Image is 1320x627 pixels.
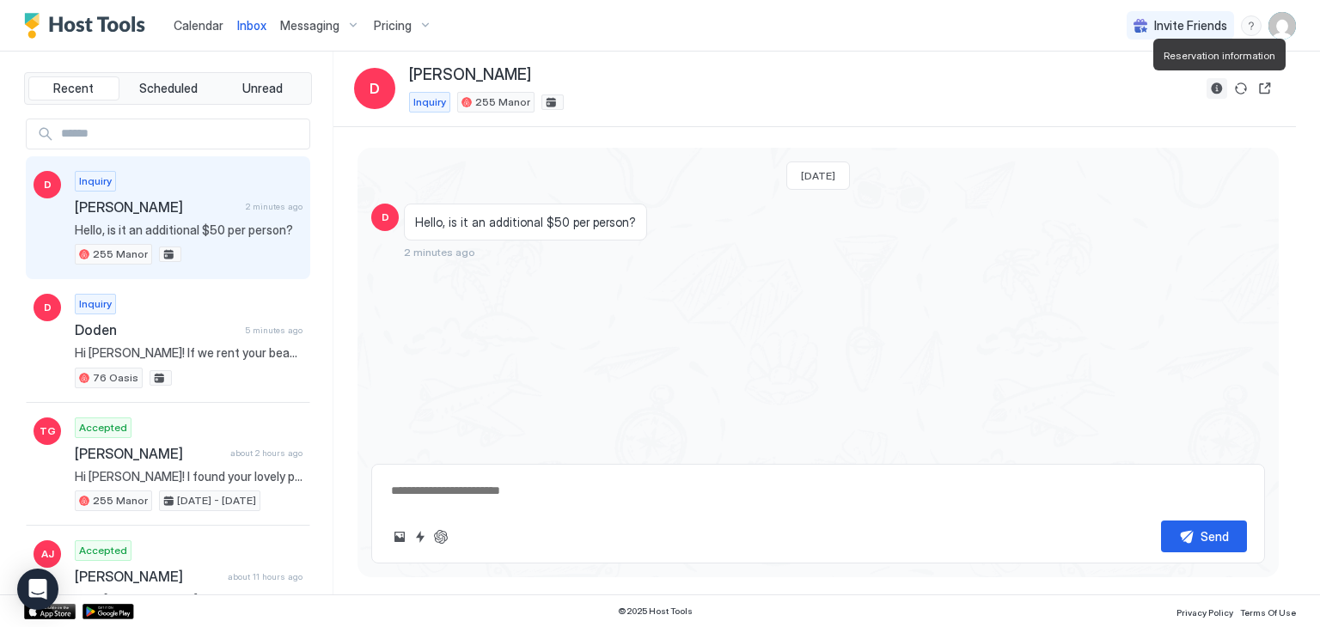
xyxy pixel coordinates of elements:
button: Open reservation [1255,78,1275,99]
div: Open Intercom Messenger [17,569,58,610]
span: Hi [PERSON_NAME]! If we rent your beautiful home, on 8/30 - 9/1 will the animals be there? We are... [75,345,302,361]
span: about 11 hours ago [228,571,302,582]
button: Quick reply [410,527,431,547]
a: Terms Of Use [1240,602,1296,620]
span: Privacy Policy [1176,607,1233,618]
span: Reservation information [1164,49,1275,62]
span: 5 minutes ago [245,325,302,336]
a: App Store [24,604,76,619]
span: [DATE] - [DATE] [177,493,256,508]
span: © 2025 Host Tools [618,606,693,617]
span: D [44,177,52,192]
input: Input Field [54,119,309,149]
button: Sync reservation [1231,78,1251,99]
span: Messaging [280,18,339,33]
span: about 2 hours ago [230,447,302,459]
span: Unread [242,81,283,96]
span: 2 minutes ago [404,246,475,259]
span: 2 minutes ago [246,201,302,212]
button: Send [1161,520,1247,552]
span: D [44,300,52,315]
a: Calendar [174,16,223,34]
button: Reservation information [1207,78,1227,99]
a: Privacy Policy [1176,602,1233,620]
span: 255 Manor [475,94,530,110]
span: Hello, is it an additional $50 per person? [415,215,636,230]
a: Google Play Store [82,604,134,619]
button: Recent [28,76,119,100]
span: Dear [PERSON_NAME], Thank you very much for booking a stay at our place. We look forward to hosti... [75,592,302,607]
span: Accepted [79,543,127,558]
span: [PERSON_NAME] [75,568,221,585]
span: D [382,210,389,225]
span: Accepted [79,420,127,435]
span: Inquiry [79,296,112,312]
a: Inbox [237,16,266,34]
span: Pricing [374,18,412,33]
span: [DATE] [801,169,835,182]
div: User profile [1268,12,1296,40]
span: [PERSON_NAME] [75,445,223,462]
span: Calendar [174,18,223,33]
span: 76 Oasis [93,370,138,386]
span: Recent [53,81,94,96]
span: TG [40,423,56,439]
span: [PERSON_NAME] [409,65,531,85]
button: Unread [217,76,308,100]
span: 255 Manor [93,493,148,508]
div: tab-group [24,72,312,105]
span: Inquiry [413,94,446,110]
button: ChatGPT Auto Reply [431,527,451,547]
span: Scheduled [139,81,198,96]
div: Send [1201,527,1229,545]
span: Hello, is it an additional $50 per person? [75,222,302,238]
span: 255 Manor [93,247,148,262]
span: Inquiry [79,173,112,189]
span: Inbox [237,18,266,33]
button: Upload image [389,527,410,547]
span: Terms Of Use [1240,607,1296,618]
span: D [370,78,380,99]
button: Scheduled [123,76,214,100]
a: Host Tools Logo [24,13,153,39]
span: AJ [41,546,54,562]
span: Doden [75,321,238,338]
span: Invite Friends [1154,18,1227,33]
span: [PERSON_NAME] [75,198,239,216]
span: Hi [PERSON_NAME]! I found your lovely property while trying to find a vacation rental for our fam... [75,469,302,484]
div: menu [1241,15,1262,36]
